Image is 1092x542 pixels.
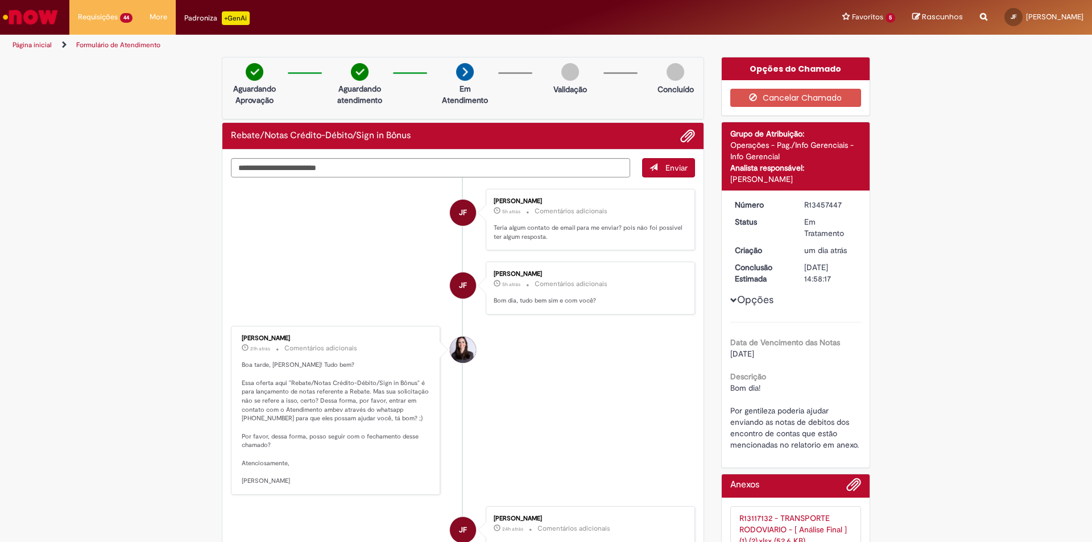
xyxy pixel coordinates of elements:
time: 29/08/2025 08:18:42 [502,281,520,288]
span: [PERSON_NAME] [1026,12,1083,22]
p: Validação [553,84,587,95]
button: Adicionar anexos [846,477,861,498]
img: check-circle-green.png [246,63,263,81]
span: 5h atrás [502,281,520,288]
div: Analista responsável: [730,162,862,173]
span: Favoritos [852,11,883,23]
dt: Criação [726,245,796,256]
div: Em Tratamento [804,216,857,239]
textarea: Digite sua mensagem aqui... [231,158,630,177]
p: Bom dia, tudo bem sim e com você? [494,296,683,305]
span: 5 [886,13,895,23]
p: +GenAi [222,11,250,25]
p: Aguardando Aprovação [227,83,282,106]
button: Enviar [642,158,695,177]
small: Comentários adicionais [535,279,607,289]
button: Adicionar anexos [680,129,695,143]
img: arrow-next.png [456,63,474,81]
a: Página inicial [13,40,52,49]
small: Comentários adicionais [535,206,607,216]
b: Descrição [730,371,766,382]
button: Cancelar Chamado [730,89,862,107]
div: Padroniza [184,11,250,25]
p: Aguardando atendimento [332,83,387,106]
img: check-circle-green.png [351,63,369,81]
p: Boa tarde, [PERSON_NAME]! Tudo bem? Essa oferta aqui "Rebate/Notas Crédito-Débito/Sign in Bônus" ... [242,361,431,486]
small: Comentários adicionais [537,524,610,533]
span: Bom dia! Por gentileza poderia ajudar enviando as notas de debitos dos encontro de contas que est... [730,383,859,450]
div: [PERSON_NAME] [730,173,862,185]
span: Enviar [665,163,688,173]
img: img-circle-grey.png [561,63,579,81]
span: Requisições [78,11,118,23]
div: [PERSON_NAME] [242,335,431,342]
div: R13457447 [804,199,857,210]
dt: Conclusão Estimada [726,262,796,284]
div: 28/08/2025 11:58:14 [804,245,857,256]
span: JF [1011,13,1016,20]
span: 5h atrás [502,208,520,215]
div: José Fillmann [450,272,476,299]
span: JF [459,272,467,299]
span: JF [459,199,467,226]
div: [PERSON_NAME] [494,515,683,522]
dt: Número [726,199,796,210]
img: img-circle-grey.png [667,63,684,81]
dt: Status [726,216,796,227]
img: ServiceNow [1,6,60,28]
span: 24h atrás [502,526,523,532]
h2: Anexos [730,480,759,490]
p: Em Atendimento [437,83,493,106]
div: José Fillmann [450,200,476,226]
span: Rascunhos [922,11,963,22]
div: [PERSON_NAME] [494,271,683,278]
ul: Trilhas de página [9,35,719,56]
b: Data de Vencimento das Notas [730,337,840,347]
h2: Rebate/Notas Crédito-Débito/Sign in Bônus Histórico de tíquete [231,131,411,141]
div: Operações - Pag./Info Gerenciais - Info Gerencial [730,139,862,162]
a: Rascunhos [912,12,963,23]
div: Opções do Chamado [722,57,870,80]
time: 28/08/2025 16:44:30 [250,345,270,352]
span: More [150,11,167,23]
p: Teria algum contato de email para me enviar? pois não foi possivel ter algum resposta. [494,224,683,241]
small: Comentários adicionais [284,344,357,353]
span: 21h atrás [250,345,270,352]
a: Formulário de Atendimento [76,40,160,49]
time: 28/08/2025 13:43:02 [502,526,523,532]
span: [DATE] [730,349,754,359]
div: [DATE] 14:58:17 [804,262,857,284]
p: Concluído [657,84,694,95]
div: Grupo de Atribuição: [730,128,862,139]
time: 28/08/2025 11:58:14 [804,245,847,255]
time: 29/08/2025 08:19:53 [502,208,520,215]
span: 44 [120,13,133,23]
div: Fabiana Paula De Moraes [450,337,476,363]
div: [PERSON_NAME] [494,198,683,205]
span: um dia atrás [804,245,847,255]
